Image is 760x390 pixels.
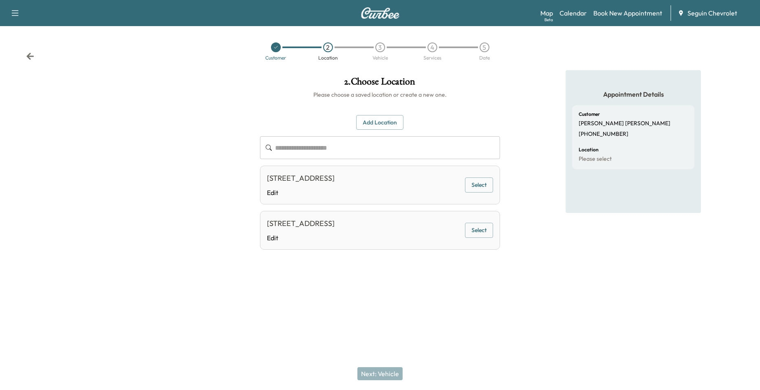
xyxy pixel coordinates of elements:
p: Please select [579,155,612,163]
div: Services [423,55,441,60]
button: Add Location [356,115,403,130]
a: MapBeta [540,8,553,18]
h6: Customer [579,112,600,117]
div: Customer [265,55,286,60]
a: Book New Appointment [593,8,662,18]
div: Back [26,52,34,60]
span: Seguin Chevrolet [687,8,737,18]
p: [PHONE_NUMBER] [579,131,628,138]
h5: Appointment Details [572,90,694,99]
img: Curbee Logo [361,7,400,19]
div: [STREET_ADDRESS] [267,173,335,184]
a: Calendar [560,8,587,18]
div: Date [479,55,490,60]
div: 4 [427,42,437,52]
div: 3 [375,42,385,52]
h6: Location [579,147,599,152]
button: Select [465,177,493,193]
div: 5 [480,42,489,52]
p: [PERSON_NAME] [PERSON_NAME] [579,120,670,127]
div: Location [318,55,338,60]
div: 2 [323,42,333,52]
div: Beta [544,17,553,23]
div: Vehicle [372,55,388,60]
h6: Please choose a saved location or create a new one. [260,91,500,99]
a: Edit [267,188,335,197]
a: Edit [267,233,335,243]
button: Select [465,223,493,238]
div: [STREET_ADDRESS] [267,218,335,229]
h1: 2 . Choose Location [260,77,500,91]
